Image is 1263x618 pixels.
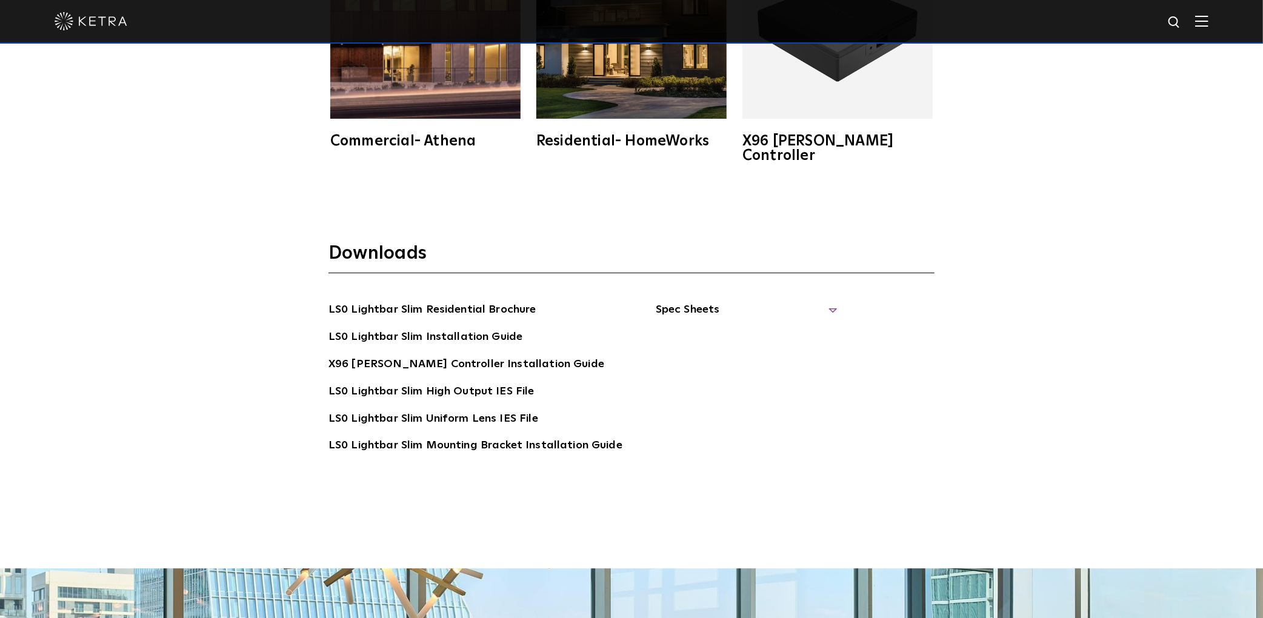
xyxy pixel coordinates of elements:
[1195,15,1208,27] img: Hamburger%20Nav.svg
[328,356,604,375] a: X96 [PERSON_NAME] Controller Installation Guide
[328,383,535,402] a: LS0 Lightbar Slim High Output IES File
[328,242,935,273] h3: Downloads
[328,301,536,321] a: LS0 Lightbar Slim Residential Brochure
[330,134,521,148] div: Commercial- Athena
[656,301,838,328] span: Spec Sheets
[1167,15,1182,30] img: search icon
[328,328,522,348] a: LS0 Lightbar Slim Installation Guide
[328,410,538,430] a: LS0 Lightbar Slim Uniform Lens IES File
[328,437,622,456] a: LS0 Lightbar Slim Mounting Bracket Installation Guide
[55,12,127,30] img: ketra-logo-2019-white
[742,134,933,163] div: X96 [PERSON_NAME] Controller
[536,134,727,148] div: Residential- HomeWorks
